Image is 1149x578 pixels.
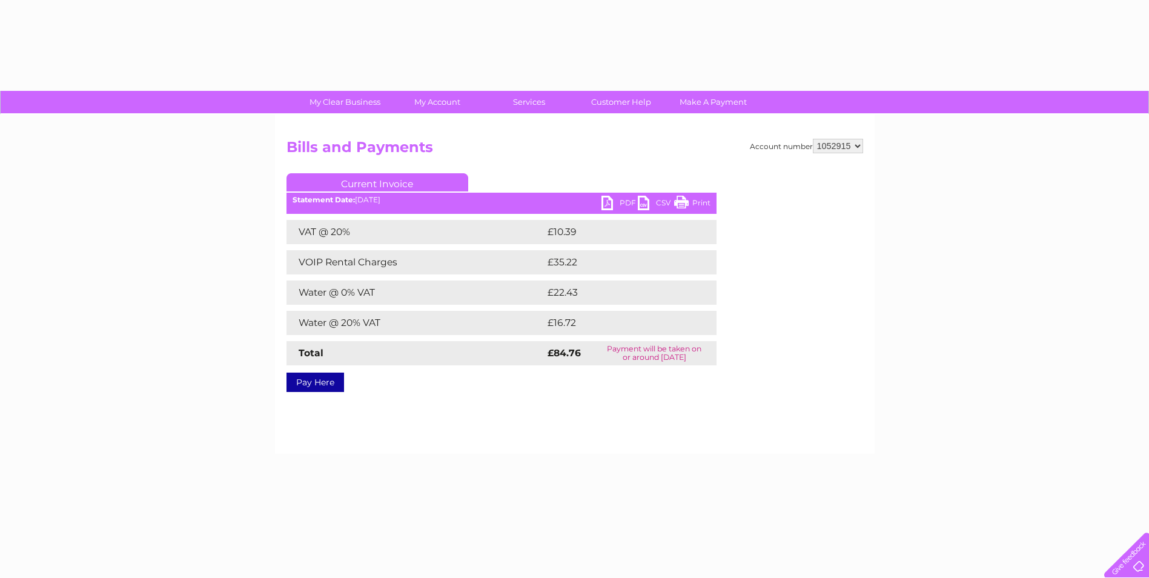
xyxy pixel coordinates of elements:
h2: Bills and Payments [286,139,863,162]
td: £22.43 [545,281,692,305]
a: Customer Help [571,91,671,113]
td: £10.39 [545,220,691,244]
td: VOIP Rental Charges [286,250,545,274]
div: Account number [750,139,863,153]
a: CSV [638,196,674,213]
td: Water @ 20% VAT [286,311,545,335]
strong: Total [299,347,323,359]
b: Statement Date: [293,195,355,204]
div: [DATE] [286,196,717,204]
strong: £84.76 [548,347,581,359]
a: Services [479,91,579,113]
a: Print [674,196,710,213]
a: Pay Here [286,373,344,392]
td: £35.22 [545,250,692,274]
a: Current Invoice [286,173,468,191]
a: My Clear Business [295,91,395,113]
td: VAT @ 20% [286,220,545,244]
td: £16.72 [545,311,691,335]
a: Make A Payment [663,91,763,113]
a: My Account [387,91,487,113]
td: Water @ 0% VAT [286,281,545,305]
td: Payment will be taken on or around [DATE] [592,341,716,365]
a: PDF [601,196,638,213]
